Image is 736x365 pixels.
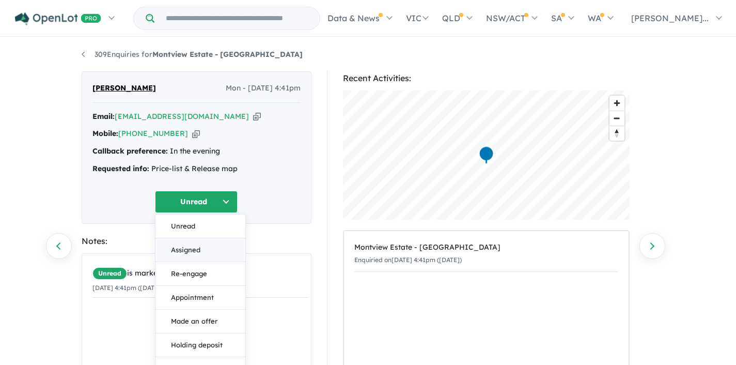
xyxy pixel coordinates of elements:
button: Reset bearing to north [609,126,624,141]
nav: breadcrumb [82,49,655,61]
strong: Email: [92,112,115,121]
div: Notes: [82,234,311,248]
strong: Mobile: [92,129,118,138]
span: [PERSON_NAME]... [631,13,709,23]
small: Enquiried on [DATE] 4:41pm ([DATE]) [354,256,462,264]
button: Re-engage [155,262,245,286]
button: Made an offer [155,310,245,333]
strong: Requested info: [92,164,149,173]
div: Montview Estate - [GEOGRAPHIC_DATA] [354,241,618,254]
input: Try estate name, suburb, builder or developer [156,7,318,29]
button: Unread [155,215,245,238]
div: Price-list & Release map [92,163,301,175]
button: Holding deposit [155,333,245,357]
button: Copy [253,111,261,122]
img: Openlot PRO Logo White [15,12,101,25]
a: Montview Estate - [GEOGRAPHIC_DATA]Enquiried on[DATE] 4:41pm ([DATE]) [354,236,618,272]
div: is marked. [92,267,308,280]
button: Copy [192,128,200,139]
span: [PERSON_NAME] [92,82,156,95]
small: [DATE] 4:41pm ([DATE]) [92,284,163,292]
strong: Callback preference: [92,146,168,156]
button: Zoom out [609,111,624,126]
button: Appointment [155,286,245,310]
span: Mon - [DATE] 4:41pm [226,82,301,95]
button: Assigned [155,238,245,262]
a: 309Enquiries forMontview Estate - [GEOGRAPHIC_DATA] [82,50,303,59]
a: [EMAIL_ADDRESS][DOMAIN_NAME] [115,112,249,121]
div: Recent Activities: [343,71,630,85]
div: In the evening [92,145,301,158]
span: Unread [92,267,127,280]
div: Map marker [478,146,494,165]
strong: Montview Estate - [GEOGRAPHIC_DATA] [152,50,303,59]
a: [PHONE_NUMBER] [118,129,188,138]
canvas: Map [343,90,630,220]
button: Zoom in [609,96,624,111]
button: Unread [155,191,238,213]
